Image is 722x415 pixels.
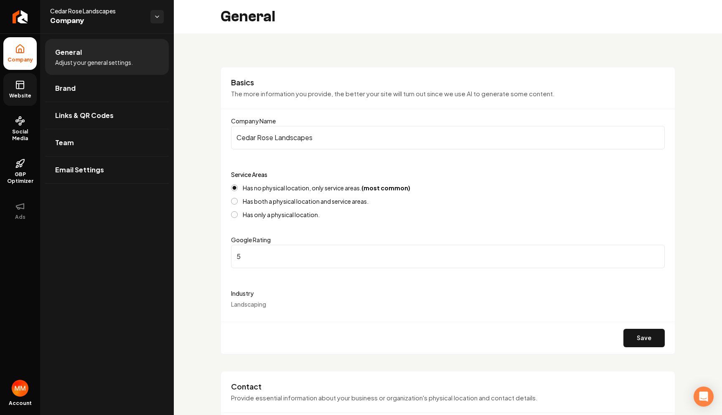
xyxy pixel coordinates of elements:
strong: (most common) [361,184,410,192]
input: Company Name [231,126,665,149]
label: Industry [231,288,665,298]
span: Links & QR Codes [55,110,114,120]
p: The more information you provide, the better your site will turn out since we use AI to generate ... [231,89,665,99]
label: Company Name [231,117,276,125]
label: Has only a physical location. [243,212,320,218]
span: Website [6,92,35,99]
label: Service Areas [231,171,267,178]
div: Open Intercom Messenger [694,387,714,407]
span: Company [4,56,36,63]
img: Mohamed Mohamed [12,380,28,397]
span: Ads [12,214,29,220]
span: Brand [55,83,76,93]
a: Brand [45,75,169,102]
span: Cedar Rose Landscapes [50,7,144,15]
button: Ads [3,195,37,227]
a: Email Settings [45,156,169,183]
a: GBP Optimizer [3,152,37,191]
label: Has no physical location, only service areas. [243,185,410,191]
span: General [55,47,82,57]
img: Rebolt Logo [13,10,28,23]
input: Google Rating [231,245,665,268]
a: Social Media [3,109,37,149]
span: Landscaping [231,300,266,308]
span: GBP Optimizer [3,171,37,184]
a: Team [45,129,169,156]
button: Save [623,329,665,347]
a: Website [3,73,37,106]
label: Has both a physical location and service areas. [243,198,369,204]
span: Company [50,15,144,27]
label: Google Rating [231,236,271,243]
span: Adjust your general settings. [55,58,133,67]
h3: Contact [231,382,665,392]
p: Provide essential information about your business or organization's physical location and contact... [231,393,665,403]
h3: Basics [231,77,665,87]
a: Links & QR Codes [45,102,169,129]
span: Team [55,138,74,148]
span: Email Settings [55,165,104,175]
span: Social Media [3,128,37,142]
h2: General [221,8,275,25]
button: Open user button [12,380,28,397]
span: Account [9,400,32,407]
